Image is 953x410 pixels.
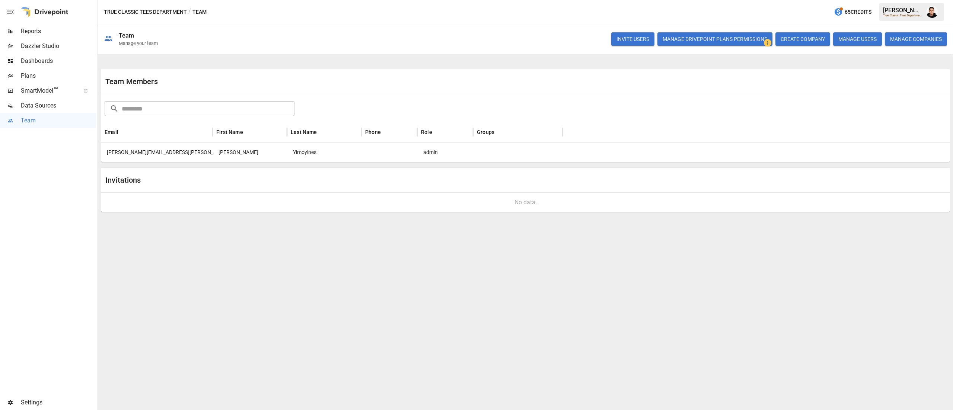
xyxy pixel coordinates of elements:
[885,32,947,46] button: MANAGE COMPANIES
[119,41,158,46] div: Manage your team
[21,101,96,110] span: Data Sources
[382,127,392,137] button: Sort
[21,57,96,65] span: Dashboards
[21,398,96,407] span: Settings
[21,86,75,95] span: SmartModel
[495,127,506,137] button: Sort
[433,127,443,137] button: Sort
[922,1,943,22] button: Francisco Sanchez
[883,14,922,17] div: True Classic Tees Department
[831,5,874,19] button: 65Credits
[417,142,473,162] div: admin
[101,142,213,162] div: dereky+trueclassicteesdept@bainbridgegrowth.com
[883,7,922,14] div: [PERSON_NAME]
[21,27,96,36] span: Reports
[119,127,130,137] button: Sort
[318,127,328,137] button: Sort
[21,71,96,80] span: Plans
[107,199,944,206] div: No data.
[104,7,187,17] button: True Classic Tees Department
[213,142,287,162] div: Derek
[244,127,254,137] button: Sort
[291,129,317,135] div: Last Name
[216,129,243,135] div: First Name
[845,7,871,17] span: 65 Credits
[926,6,938,18] img: Francisco Sanchez
[611,32,654,46] button: INVITE USERS
[105,77,526,86] div: Team Members
[365,129,381,135] div: Phone
[21,116,96,125] span: Team
[477,129,494,135] div: Groups
[421,129,432,135] div: Role
[287,142,361,162] div: Yimoyines
[657,32,772,46] button: Manage Drivepoint Plans Permissions
[833,32,882,46] button: MANAGE USERS
[775,32,830,46] button: CREATE COMPANY
[21,42,96,51] span: Dazzler Studio
[105,129,118,135] div: Email
[53,85,58,95] span: ™
[105,176,526,185] div: Invitations
[119,32,134,39] div: Team
[188,7,191,17] div: /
